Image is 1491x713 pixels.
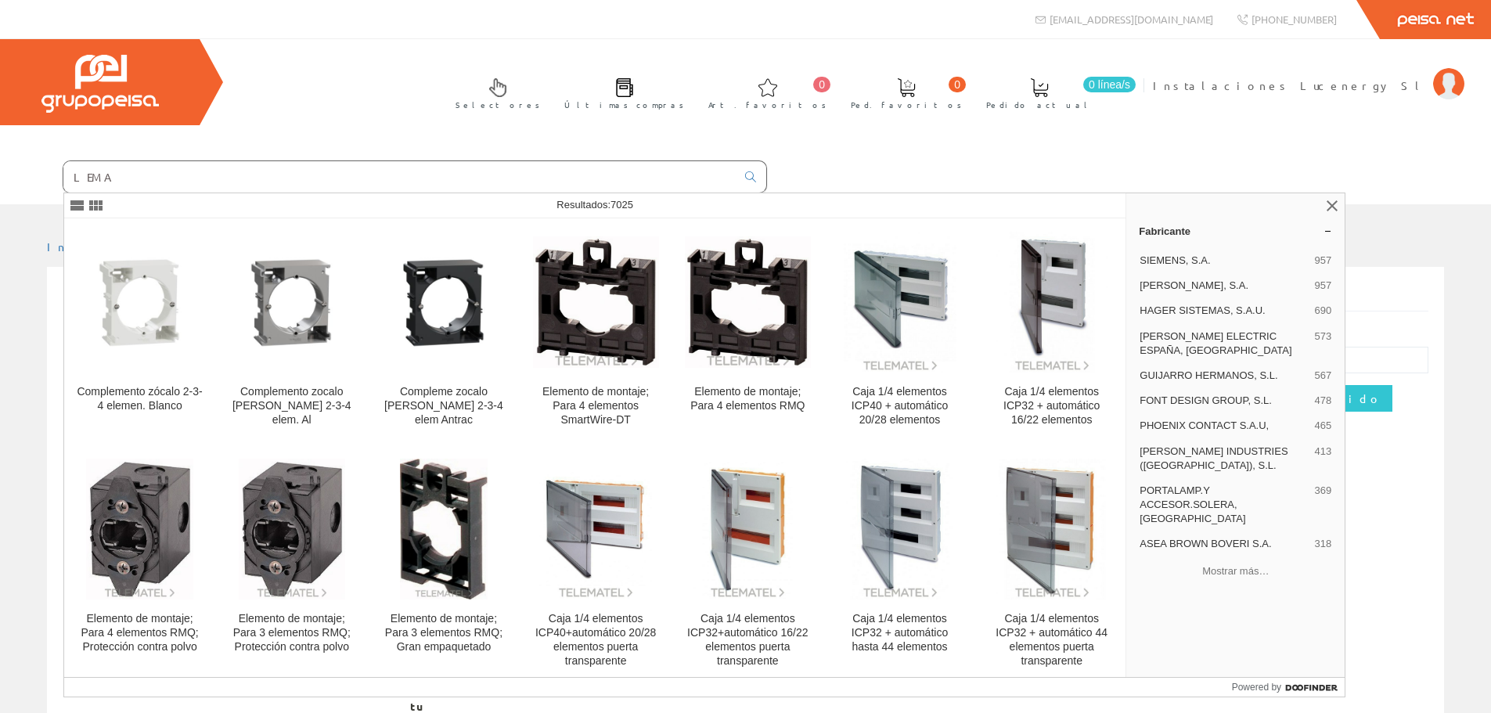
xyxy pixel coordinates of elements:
[1140,394,1308,408] span: FONT DESIGN GROUP, S.L.
[47,239,113,254] a: Inicio
[380,612,506,654] div: Elemento de montaje; Para 3 elementos RMQ; Gran empaquetado
[844,459,956,600] img: Caja 1/4 elementos ICP32 + automático hasta 44 elementos
[1140,419,1308,433] span: PHOENIX CONTACT S.A.U,
[1140,369,1308,383] span: GUIJARRO HERMANOS, S.L.
[824,219,975,445] a: Caja 1/4 elementos ICP40 + automático 20/28 elementos Caja 1/4 elementos ICP40 + automático 20/28...
[989,385,1115,427] div: Caja 1/4 elementos ICP32 + automático 16/22 elementos
[556,199,633,211] span: Resultados:
[456,97,540,113] span: Selectores
[1315,254,1332,268] span: 957
[539,459,652,600] img: Caja 1/4 elementos ICP40+automático 20/28 elementos puerta transparente
[229,239,355,365] img: Complemento zocalo Marcos 2-3-4 elem. Al
[1050,13,1213,26] span: [EMAIL_ADDRESS][DOMAIN_NAME]
[549,65,692,119] a: Últimas compras
[1315,419,1332,433] span: 465
[610,199,633,211] span: 7025
[708,97,827,113] span: Art. favoritos
[986,97,1093,113] span: Pedido actual
[1315,369,1332,383] span: 567
[1140,279,1308,293] span: [PERSON_NAME], S.A.
[1232,680,1281,694] span: Powered by
[1153,65,1464,80] a: Instalaciones Lucenergy Sl
[86,459,193,600] img: Elemento de montaje; Para 4 elementos RMQ; Protección contra polvo
[440,65,548,119] a: Selectores
[691,459,804,600] img: Caja 1/4 elementos ICP32+automático 16/22 elementos puerta transparente
[1315,279,1332,293] span: 957
[989,612,1115,668] div: Caja 1/4 elementos ICP32 + automático 44 elementos puerta transparente
[229,385,355,427] div: Complemento zocalo [PERSON_NAME] 2-3-4 elem. Al
[380,239,506,365] img: Compleme zocalo Marcos 2-3-4 elem Antrac
[77,612,203,654] div: Elemento de montaje; Para 4 elementos RMQ; Protección contra polvo
[77,239,203,365] img: Complemento zócalo 2-3-4 elemen. Blanco
[239,459,345,600] img: Elemento de montaje; Para 3 elementos RMQ; Protección contra polvo
[1315,394,1332,408] span: 478
[851,97,962,113] span: Ped. favoritos
[368,446,519,686] a: Elemento de montaje; Para 3 elementos RMQ; Gran empaquetado Elemento de montaje; Para 3 elementos...
[837,612,963,654] div: Caja 1/4 elementos ICP32 + automático hasta 44 elementos
[1140,254,1308,268] span: SIEMENS, S.A.
[533,236,659,368] img: Elemento de montaje; Para 4 elementos SmartWire-DT
[564,97,684,113] span: Últimas compras
[1315,537,1332,551] span: 318
[976,219,1127,445] a: Caja 1/4 elementos ICP32 + automático 16/22 elementos Caja 1/4 elementos ICP32 + automático 16/22...
[1140,537,1308,551] span: ASEA BROWN BOVERI S.A.
[685,385,811,413] div: Elemento de montaje; Para 4 elementos RMQ
[400,459,488,600] img: Elemento de montaje; Para 3 elementos RMQ; Gran empaquetado
[685,236,811,368] img: Elemento de montaje; Para 4 elementos RMQ
[1315,304,1332,318] span: 690
[77,385,203,413] div: Complemento zócalo 2-3-4 elemen. Blanco
[533,612,659,668] div: Caja 1/4 elementos ICP40+automático 20/28 elementos puerta transparente
[64,446,215,686] a: Elemento de montaje; Para 4 elementos RMQ; Protección contra polvo Elemento de montaje; Para 4 el...
[837,385,963,427] div: Caja 1/4 elementos ICP40 + automático 20/28 elementos
[1232,678,1345,697] a: Powered by
[1140,445,1308,473] span: [PERSON_NAME] INDUSTRIES ([GEOGRAPHIC_DATA]), S.L.
[844,232,956,373] img: Caja 1/4 elementos ICP40 + automático 20/28 elementos
[1140,304,1308,318] span: HAGER SISTEMAS, S.A.U.
[380,385,506,427] div: Compleme zocalo [PERSON_NAME] 2-3-4 elem Antrac
[1252,13,1337,26] span: [PHONE_NUMBER]
[229,612,355,654] div: Elemento de montaje; Para 3 elementos RMQ; Protección contra polvo
[976,446,1127,686] a: Caja 1/4 elementos ICP32 + automático 44 elementos puerta transparente Caja 1/4 elementos ICP32 +...
[520,219,672,445] a: Elemento de montaje; Para 4 elementos SmartWire-DT Elemento de montaje; Para 4 elementos SmartWir...
[685,612,811,668] div: Caja 1/4 elementos ICP32+automático 16/22 elementos puerta transparente
[1153,77,1425,93] span: Instalaciones Lucenergy Sl
[63,161,736,193] input: Buscar ...
[1315,445,1332,473] span: 413
[813,77,830,92] span: 0
[949,77,966,92] span: 0
[368,219,519,445] a: Compleme zocalo Marcos 2-3-4 elem Antrac Compleme zocalo [PERSON_NAME] 2-3-4 elem Antrac
[64,219,215,445] a: Complemento zócalo 2-3-4 elemen. Blanco Complemento zócalo 2-3-4 elemen. Blanco
[41,55,159,113] img: Grupo Peisa
[824,446,975,686] a: Caja 1/4 elementos ICP32 + automático hasta 44 elementos Caja 1/4 elementos ICP32 + automático ha...
[672,446,823,686] a: Caja 1/4 elementos ICP32+automático 16/22 elementos puerta transparente Caja 1/4 elementos ICP32+...
[672,219,823,445] a: Elemento de montaje; Para 4 elementos RMQ Elemento de montaje; Para 4 elementos RMQ
[996,459,1108,600] img: Caja 1/4 elementos ICP32 + automático 44 elementos puerta transparente
[1126,218,1345,243] a: Fabricante
[996,232,1108,373] img: Caja 1/4 elementos ICP32 + automático 16/22 elementos
[533,385,659,427] div: Elemento de montaje; Para 4 elementos SmartWire-DT
[1315,484,1332,527] span: 369
[216,446,367,686] a: Elemento de montaje; Para 3 elementos RMQ; Protección contra polvo Elemento de montaje; Para 3 el...
[1140,484,1308,527] span: PORTALAMP.Y ACCESOR.SOLERA, [GEOGRAPHIC_DATA]
[216,219,367,445] a: Complemento zocalo Marcos 2-3-4 elem. Al Complemento zocalo [PERSON_NAME] 2-3-4 elem. Al
[1133,559,1338,585] button: Mostrar más…
[1140,329,1308,358] span: [PERSON_NAME] ELECTRIC ESPAÑA, [GEOGRAPHIC_DATA]
[1083,77,1136,92] span: 0 línea/s
[520,446,672,686] a: Caja 1/4 elementos ICP40+automático 20/28 elementos puerta transparente Caja 1/4 elementos ICP40+...
[1315,329,1332,358] span: 573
